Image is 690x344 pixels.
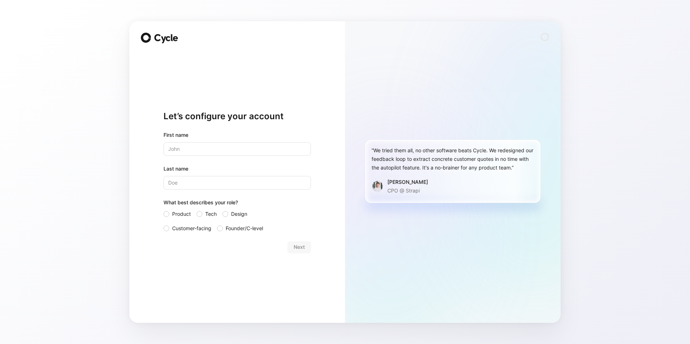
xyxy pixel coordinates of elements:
[164,198,311,210] div: What best describes your role?
[387,186,428,195] p: CPO @ Strapi
[205,210,217,218] span: Tech
[172,224,211,233] span: Customer-facing
[164,142,311,156] input: John
[172,210,191,218] span: Product
[164,111,311,122] h1: Let’s configure your account
[372,146,534,172] div: “We tried them all, no other software beats Cycle. We redesigned our feedback loop to extract con...
[164,131,311,139] div: First name
[164,176,311,190] input: Doe
[164,164,311,173] label: Last name
[226,224,263,233] span: Founder/C-level
[231,210,247,218] span: Design
[387,178,428,186] div: [PERSON_NAME]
